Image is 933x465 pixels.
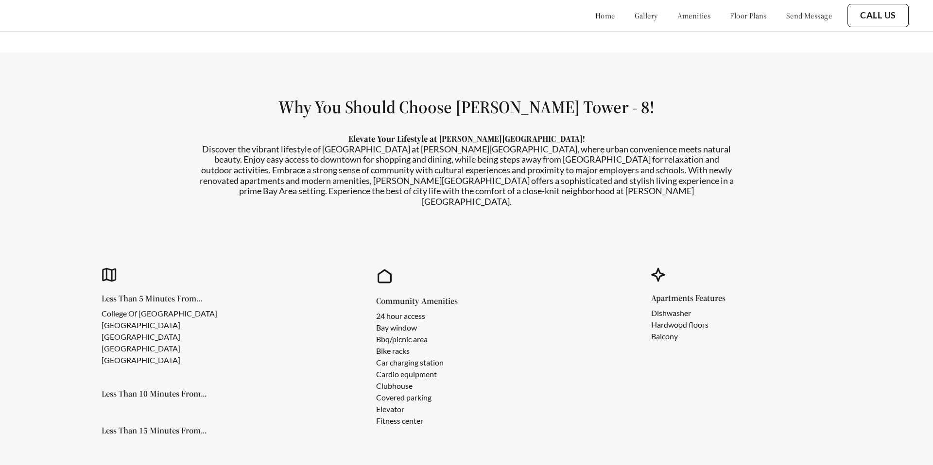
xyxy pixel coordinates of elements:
h5: Less Than 5 Minutes From... [102,294,233,303]
h1: Why You Should Choose [PERSON_NAME] Tower - 8! [23,96,910,118]
a: Call Us [860,10,896,21]
h5: Apartments Features [651,294,726,302]
li: [GEOGRAPHIC_DATA] [102,331,217,343]
li: Covered parking [376,392,444,403]
a: amenities [677,11,711,20]
a: home [595,11,615,20]
li: [GEOGRAPHIC_DATA] [102,319,217,331]
p: Elevate Your Lifestyle at [PERSON_NAME][GEOGRAPHIC_DATA]! [199,133,734,144]
li: Hardwood floors [651,319,710,331]
li: Clubhouse [376,380,444,392]
li: College Of [GEOGRAPHIC_DATA] [102,308,217,319]
button: Call Us [847,4,909,27]
a: floor plans [730,11,767,20]
li: Balcony [651,331,710,342]
h5: Less Than 10 Minutes From... [102,389,207,398]
p: Discover the vibrant lifestyle of [GEOGRAPHIC_DATA] at [PERSON_NAME][GEOGRAPHIC_DATA], where urba... [199,144,734,207]
li: [GEOGRAPHIC_DATA] [102,354,217,366]
a: send message [786,11,832,20]
h5: Less Than 15 Minutes From... [102,426,207,435]
li: 24 hour access [376,310,444,322]
li: Elevator [376,403,444,415]
h5: Community Amenities [376,297,459,305]
li: Fitness center [376,415,444,427]
li: Car charging station [376,357,444,368]
li: Bay window [376,322,444,333]
li: [GEOGRAPHIC_DATA] [102,343,217,354]
li: Cardio equipment [376,368,444,380]
li: Bike racks [376,345,444,357]
li: Bbq/picnic area [376,333,444,345]
a: gallery [635,11,658,20]
li: Dishwasher [651,307,710,319]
